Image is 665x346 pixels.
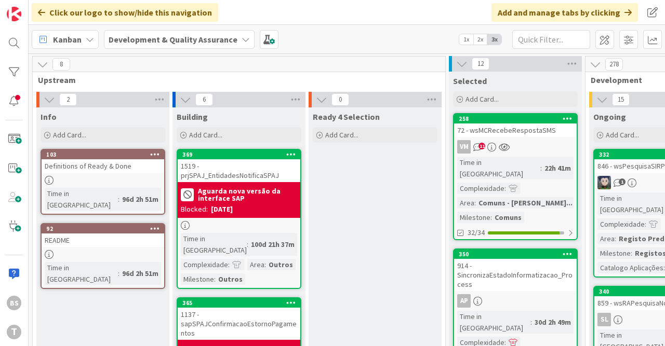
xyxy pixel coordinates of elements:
[457,183,504,194] div: Complexidade
[540,162,542,174] span: :
[490,212,492,223] span: :
[181,259,228,270] div: Complexidade
[119,193,161,205] div: 96d 2h 51m
[606,130,639,140] span: Add Card...
[109,34,237,45] b: Development & Quality Assurance
[247,239,248,250] span: :
[331,93,349,106] span: 0
[454,114,577,137] div: 25872 - wsMCRecebeRespostaSMS
[59,93,77,106] span: 2
[42,224,164,247] div: 92README
[459,251,577,258] div: 350
[7,325,21,339] div: T
[457,157,540,179] div: Time in [GEOGRAPHIC_DATA]
[504,183,506,194] span: :
[177,149,301,289] a: 3691519 - prjSPAJ_EntidadesNotificaSPAJAguarda nova versão da interface SAPBlocked:[DATE]Time in ...
[454,294,577,308] div: AP
[465,94,499,104] span: Add Card...
[181,204,208,215] div: Blocked:
[593,112,626,122] span: Ongoing
[32,3,218,22] div: Click our logo to show/hide this navigation
[325,130,358,140] span: Add Card...
[457,212,490,223] div: Milestone
[487,34,501,45] span: 3x
[195,93,213,106] span: 6
[178,298,300,308] div: 365
[53,33,82,46] span: Kanban
[474,197,476,209] span: :
[178,298,300,340] div: 3651137 - sapSPAJConfirmacaoEstornoPagamentos
[476,197,575,209] div: Comuns - [PERSON_NAME]...
[454,114,577,123] div: 258
[247,259,264,270] div: Area
[454,140,577,154] div: VM
[41,223,165,289] a: 92READMETime in [GEOGRAPHIC_DATA]:96d 2h 51m
[214,273,216,285] span: :
[228,259,230,270] span: :
[211,204,233,215] div: [DATE]
[454,250,577,259] div: 350
[182,151,300,158] div: 369
[42,159,164,173] div: Definitions of Ready & Done
[178,159,300,182] div: 1519 - prjSPAJ_EntidadesNotificaSPAJ
[619,178,626,185] span: 1
[597,313,611,326] div: SL
[491,3,638,22] div: Add and manage tabs by clicking
[468,227,485,238] span: 32/34
[459,34,473,45] span: 1x
[459,115,577,122] div: 258
[181,233,247,256] div: Time in [GEOGRAPHIC_DATA]
[41,112,57,122] span: Info
[266,259,296,270] div: Outros
[45,262,118,285] div: Time in [GEOGRAPHIC_DATA]
[454,250,577,291] div: 350914 - SincronizaEstadoInformatizacao_Process
[454,123,577,137] div: 72 - wsMCRecebeRespostaSMS
[457,294,471,308] div: AP
[530,316,532,328] span: :
[119,268,161,279] div: 96d 2h 51m
[472,58,489,70] span: 12
[597,233,615,244] div: Area
[542,162,574,174] div: 22h 41m
[182,299,300,307] div: 365
[118,193,119,205] span: :
[248,239,297,250] div: 100d 21h 37m
[178,150,300,182] div: 3691519 - prjSPAJ_EntidadesNotificaSPAJ
[118,268,119,279] span: :
[7,296,21,310] div: BS
[7,7,21,21] img: Visit kanbanzone.com
[453,113,578,240] a: 25872 - wsMCRecebeRespostaSMSVMTime in [GEOGRAPHIC_DATA]:22h 41mComplexidade:Area:Comuns - [PERSO...
[177,112,208,122] span: Building
[42,233,164,247] div: README
[42,224,164,233] div: 92
[453,76,487,86] span: Selected
[46,151,164,158] div: 103
[597,176,611,189] img: LS
[457,140,471,154] div: VM
[597,262,663,273] div: Catalogo Aplicações
[313,112,380,122] span: Ready 4 Selection
[178,150,300,159] div: 369
[612,93,630,106] span: 15
[457,197,474,209] div: Area
[597,218,645,230] div: Complexidade
[605,58,623,71] span: 278
[264,259,266,270] span: :
[478,143,485,149] span: 11
[631,247,632,259] span: :
[473,34,487,45] span: 2x
[46,225,164,232] div: 92
[38,75,432,85] span: Upstream
[198,187,297,202] b: Aguarda nova versão da interface SAP
[42,150,164,159] div: 103
[532,316,574,328] div: 30d 2h 49m
[41,149,165,215] a: 103Definitions of Ready & DoneTime in [GEOGRAPHIC_DATA]:96d 2h 51m
[45,188,118,211] div: Time in [GEOGRAPHIC_DATA]
[189,130,222,140] span: Add Card...
[42,150,164,173] div: 103Definitions of Ready & Done
[53,130,86,140] span: Add Card...
[597,247,631,259] div: Milestone
[615,233,616,244] span: :
[663,262,665,273] span: :
[492,212,524,223] div: Comuns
